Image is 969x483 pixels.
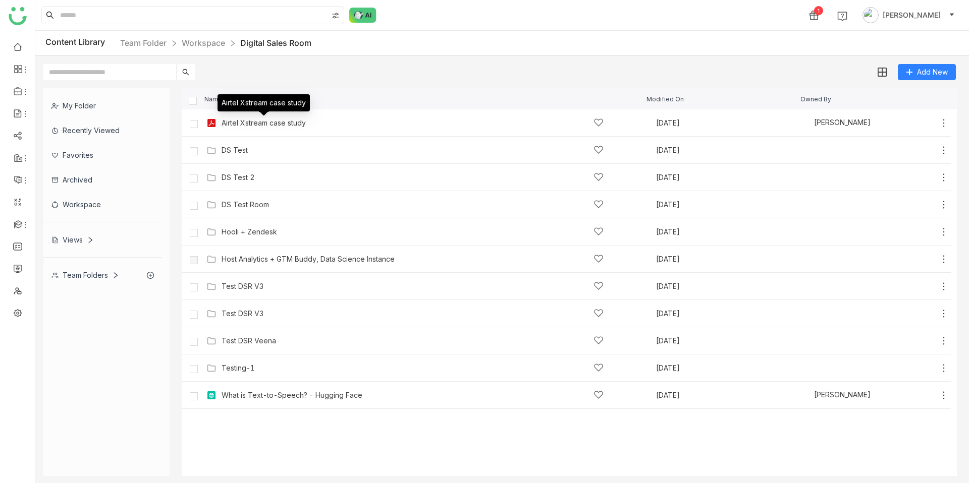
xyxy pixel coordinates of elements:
div: [PERSON_NAME] [800,118,871,128]
a: Workspace [182,38,225,48]
img: Folder [206,309,217,319]
img: Folder [206,200,217,210]
div: [DATE] [656,310,800,317]
div: [PERSON_NAME] [800,390,871,400]
div: [DATE] [656,174,800,181]
div: [DATE] [656,228,800,235]
img: 645090ea6b2d153120ef2a28 [800,118,810,128]
img: search-type.svg [332,12,340,20]
a: DS Test Room [222,201,269,209]
img: Folder [206,281,217,291]
div: [DATE] [656,201,800,208]
a: Hooli + Zendesk [222,228,277,236]
img: help.svg [837,11,847,21]
div: Content Library [45,37,311,49]
a: Digital Sales Room [240,38,311,48]
div: [DATE] [656,337,800,344]
div: [DATE] [656,392,800,399]
div: 1 [814,6,823,15]
div: Recently Viewed [43,118,162,143]
a: DS Test 2 [222,173,255,182]
a: What is Text-to-Speech? - Hugging Face [222,391,362,399]
div: My Folder [43,93,162,118]
img: Folder [206,363,217,373]
div: [DATE] [656,119,800,127]
img: ask-buddy-normal.svg [349,8,376,23]
div: Views [51,235,94,244]
div: Favorites [43,143,162,167]
a: Team Folder [120,38,167,48]
a: Test DSR V3 [222,282,263,290]
button: Add New [898,64,956,80]
img: avatar [863,7,879,23]
img: 619b7b4f13e9234403e7079e [800,390,810,400]
span: Owned By [800,96,831,102]
img: Folder [206,254,217,264]
a: Testing-1 [222,364,255,372]
img: grid.svg [878,68,887,77]
a: Airtel Xstream case study [222,119,306,127]
img: Folder [206,172,217,183]
span: Add New [917,67,948,78]
div: [DATE] [656,256,800,263]
div: [DATE] [656,283,800,290]
div: [DATE] [656,365,800,372]
img: arrow-up.svg [224,95,232,103]
span: [PERSON_NAME] [883,10,941,21]
div: [DATE] [656,147,800,154]
img: Folder [206,336,217,346]
img: Folder [206,145,217,155]
a: DS Test [222,146,248,154]
div: Team Folders [51,271,119,279]
div: Workspace [43,192,162,217]
img: logo [9,7,27,25]
a: Test DSR Veena [222,337,276,345]
a: Test DSR V3 [222,310,263,318]
img: article.svg [206,390,217,400]
span: Modified On [647,96,684,102]
img: Folder [206,227,217,237]
img: pdf.svg [206,118,217,128]
span: Name [204,96,232,102]
div: Archived [43,167,162,192]
button: [PERSON_NAME] [860,7,957,23]
a: Host Analytics + GTM Buddy, Data Science Instance [222,255,395,263]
